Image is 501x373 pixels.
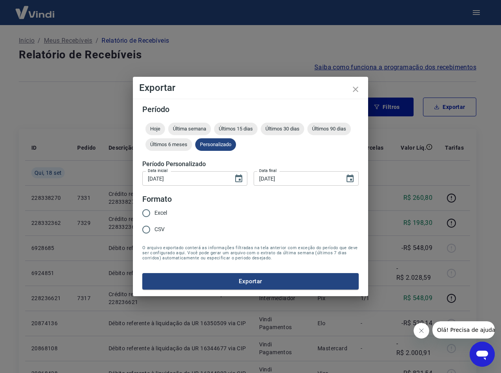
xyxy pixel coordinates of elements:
span: Excel [154,209,167,217]
button: Choose date, selected date is 18 de set de 2025 [231,171,247,186]
span: Hoje [145,126,165,132]
div: Hoje [145,123,165,135]
span: O arquivo exportado conterá as informações filtradas na tela anterior com exceção do período que ... [142,245,359,261]
iframe: Botão para abrir a janela de mensagens [470,342,495,367]
iframe: Fechar mensagem [414,323,429,339]
div: Últimos 15 dias [214,123,258,135]
iframe: Mensagem da empresa [432,321,495,339]
span: Última semana [168,126,211,132]
h5: Período [142,105,359,113]
legend: Formato [142,194,172,205]
button: close [346,80,365,99]
input: DD/MM/YYYY [142,171,228,186]
button: Choose date, selected date is 18 de set de 2025 [342,171,358,186]
label: Data inicial [148,168,168,174]
div: Últimos 6 meses [145,138,192,151]
h5: Período Personalizado [142,160,359,168]
h4: Exportar [139,83,362,92]
span: Últimos 6 meses [145,141,192,147]
span: Olá! Precisa de ajuda? [5,5,66,12]
div: Última semana [168,123,211,135]
span: CSV [154,225,165,234]
span: Últimos 90 dias [307,126,351,132]
button: Exportar [142,273,359,290]
input: DD/MM/YYYY [254,171,339,186]
span: Últimos 15 dias [214,126,258,132]
div: Últimos 90 dias [307,123,351,135]
span: Personalizado [195,141,236,147]
span: Últimos 30 dias [261,126,304,132]
label: Data final [259,168,277,174]
div: Últimos 30 dias [261,123,304,135]
div: Personalizado [195,138,236,151]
